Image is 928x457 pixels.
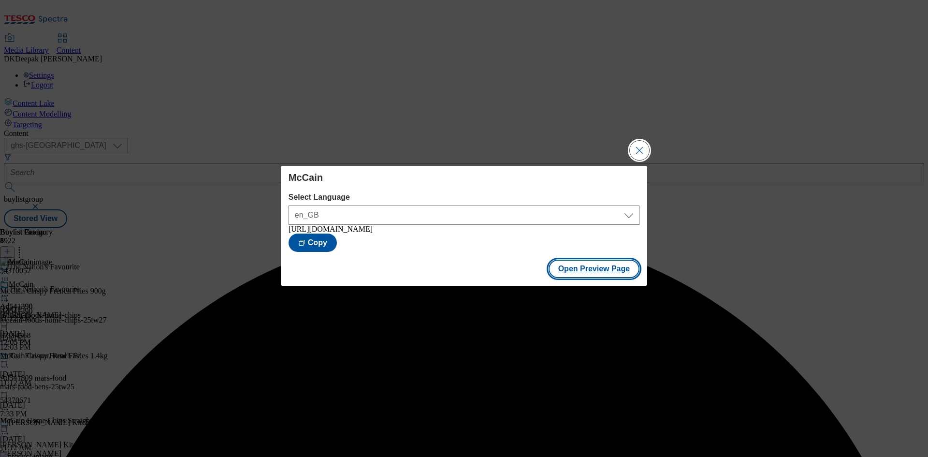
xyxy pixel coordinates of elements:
[289,172,639,183] h4: McCain
[630,141,649,160] button: Close Modal
[289,234,337,252] button: Copy
[289,225,639,234] div: [URL][DOMAIN_NAME]
[549,260,640,278] button: Open Preview Page
[289,193,639,202] label: Select Language
[281,166,647,286] div: Modal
